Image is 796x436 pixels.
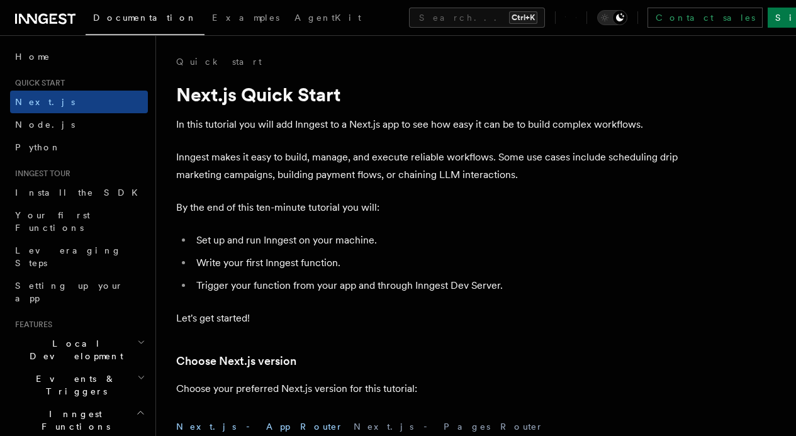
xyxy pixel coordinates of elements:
[86,4,205,35] a: Documentation
[647,8,763,28] a: Contact sales
[10,78,65,88] span: Quick start
[15,281,123,303] span: Setting up your app
[176,148,680,184] p: Inngest makes it easy to build, manage, and execute reliable workflows. Some use cases include sc...
[10,136,148,159] a: Python
[176,116,680,133] p: In this tutorial you will add Inngest to a Next.js app to see how easy it can be to build complex...
[287,4,369,34] a: AgentKit
[176,199,680,216] p: By the end of this ten-minute tutorial you will:
[15,97,75,107] span: Next.js
[10,332,148,367] button: Local Development
[193,277,680,294] li: Trigger your function from your app and through Inngest Dev Server.
[15,120,75,130] span: Node.js
[10,239,148,274] a: Leveraging Steps
[10,274,148,310] a: Setting up your app
[15,142,61,152] span: Python
[10,181,148,204] a: Install the SDK
[294,13,361,23] span: AgentKit
[15,50,50,63] span: Home
[10,320,52,330] span: Features
[15,210,90,233] span: Your first Functions
[509,11,537,24] kbd: Ctrl+K
[176,352,296,370] a: Choose Next.js version
[10,367,148,403] button: Events & Triggers
[205,4,287,34] a: Examples
[10,45,148,68] a: Home
[10,408,136,433] span: Inngest Functions
[176,83,680,106] h1: Next.js Quick Start
[10,113,148,136] a: Node.js
[10,91,148,113] a: Next.js
[176,380,680,398] p: Choose your preferred Next.js version for this tutorial:
[193,254,680,272] li: Write your first Inngest function.
[409,8,545,28] button: Search...Ctrl+K
[93,13,197,23] span: Documentation
[176,55,262,68] a: Quick start
[10,204,148,239] a: Your first Functions
[10,169,70,179] span: Inngest tour
[10,372,137,398] span: Events & Triggers
[10,337,137,362] span: Local Development
[597,10,627,25] button: Toggle dark mode
[15,187,145,198] span: Install the SDK
[193,232,680,249] li: Set up and run Inngest on your machine.
[212,13,279,23] span: Examples
[15,245,121,268] span: Leveraging Steps
[176,310,680,327] p: Let's get started!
